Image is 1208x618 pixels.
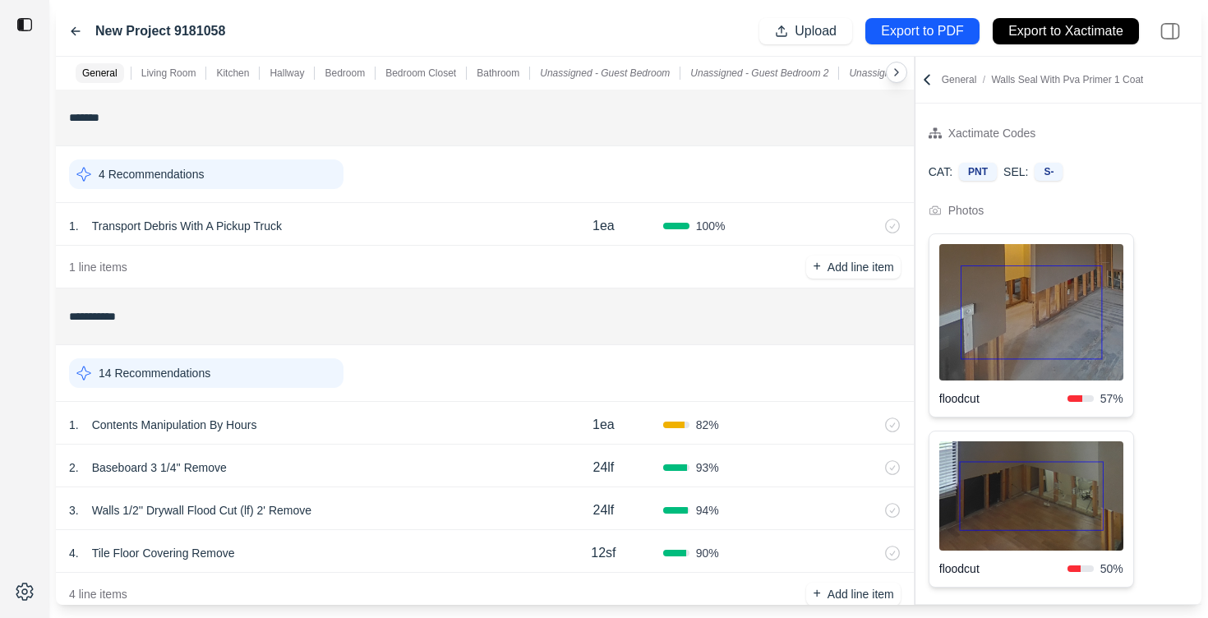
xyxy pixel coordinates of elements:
[939,390,1067,407] span: floodcut
[591,543,616,563] p: 12sf
[69,218,79,234] p: 1 .
[696,502,719,519] span: 94 %
[813,257,820,276] p: +
[141,67,196,80] p: Living Room
[795,22,837,41] p: Upload
[69,545,79,561] p: 4 .
[95,21,225,41] label: New Project 9181058
[813,584,820,603] p: +
[16,16,33,33] img: toggle sidebar
[82,67,118,80] p: General
[325,67,365,80] p: Bedroom
[85,499,318,522] p: Walls 1/2'' Drywall Flood Cut (lf) 2' Remove
[696,218,726,234] span: 100 %
[85,214,288,238] p: Transport Debris With A Pickup Truck
[69,259,127,275] p: 1 line items
[929,164,952,180] p: CAT:
[1035,163,1063,181] div: S-
[806,256,900,279] button: +Add line item
[696,459,719,476] span: 93 %
[69,459,79,476] p: 2 .
[69,586,127,602] p: 4 line items
[806,583,900,606] button: +Add line item
[1100,560,1123,577] span: 50 %
[939,560,1067,577] span: floodcut
[1008,22,1123,41] p: Export to Xactimate
[828,586,894,602] p: Add line item
[991,74,1143,85] span: Walls Seal With Pva Primer 1 Coat
[759,18,852,44] button: Upload
[69,417,79,433] p: 1 .
[993,18,1139,44] button: Export to Xactimate
[948,123,1036,143] div: Xactimate Codes
[592,216,615,236] p: 1ea
[849,67,981,80] p: Unassigned - Guest Bathroom
[540,67,670,80] p: Unassigned - Guest Bedroom
[593,458,615,477] p: 24lf
[939,244,1123,380] img: Cropped Image
[939,441,1123,551] img: Cropped Image
[1100,390,1123,407] span: 57 %
[690,67,828,80] p: Unassigned - Guest Bedroom 2
[1152,13,1188,49] img: right-panel.svg
[1003,164,1028,180] p: SEL:
[828,259,894,275] p: Add line item
[477,67,519,80] p: Bathroom
[592,415,615,435] p: 1ea
[881,22,963,41] p: Export to PDF
[99,166,204,182] p: 4 Recommendations
[216,67,249,80] p: Kitchen
[865,18,980,44] button: Export to PDF
[942,73,1144,86] p: General
[85,413,264,436] p: Contents Manipulation By Hours
[948,201,984,220] div: Photos
[85,456,233,479] p: Baseboard 3 1/4'' Remove
[696,545,719,561] span: 90 %
[99,365,210,381] p: 14 Recommendations
[593,500,615,520] p: 24lf
[696,417,719,433] span: 82 %
[270,67,304,80] p: Hallway
[385,67,456,80] p: Bedroom Closet
[85,542,242,565] p: Tile Floor Covering Remove
[69,502,79,519] p: 3 .
[959,163,997,181] div: PNT
[976,74,991,85] span: /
